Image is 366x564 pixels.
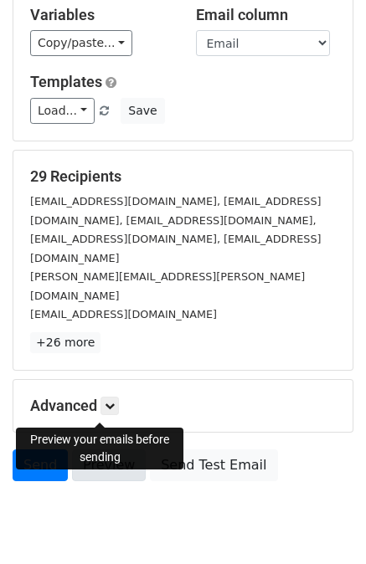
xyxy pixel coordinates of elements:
[30,98,95,124] a: Load...
[30,332,101,353] a: +26 more
[196,6,337,24] h5: Email column
[150,449,277,481] a: Send Test Email
[121,98,164,124] button: Save
[16,428,183,469] div: Preview your emails before sending
[13,449,68,481] a: Send
[30,397,336,415] h5: Advanced
[30,30,132,56] a: Copy/paste...
[30,270,305,302] small: [PERSON_NAME][EMAIL_ADDRESS][PERSON_NAME][DOMAIN_NAME]
[30,6,171,24] h5: Variables
[30,195,321,264] small: [EMAIL_ADDRESS][DOMAIN_NAME], [EMAIL_ADDRESS][DOMAIN_NAME], [EMAIL_ADDRESS][DOMAIN_NAME], [EMAIL_...
[282,484,366,564] iframe: Chat Widget
[30,308,217,320] small: [EMAIL_ADDRESS][DOMAIN_NAME]
[30,73,102,90] a: Templates
[30,167,336,186] h5: 29 Recipients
